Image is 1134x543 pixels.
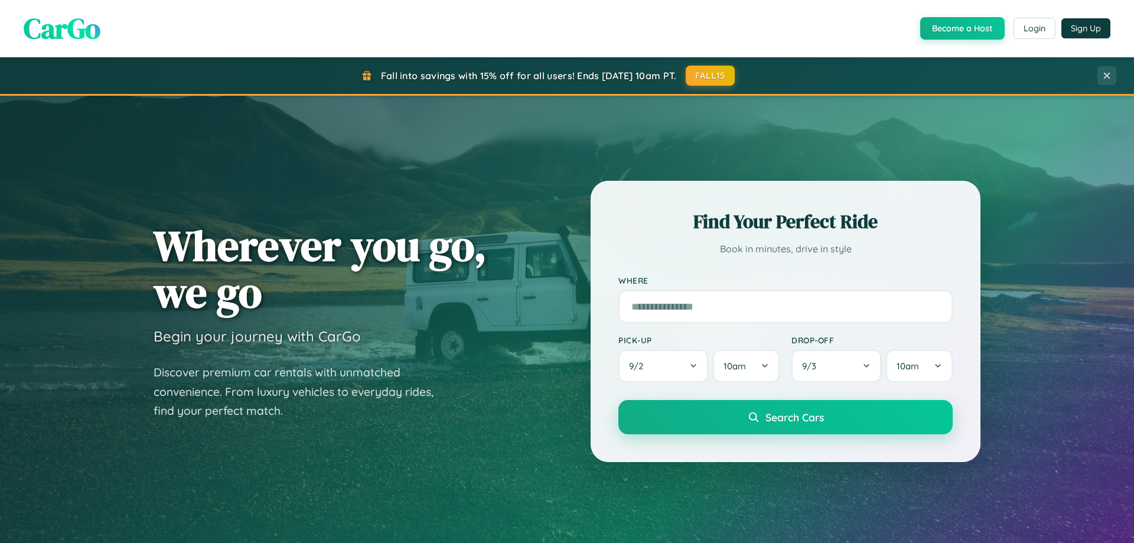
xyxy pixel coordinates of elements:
[791,350,881,382] button: 9/3
[686,66,735,86] button: FALL15
[618,275,953,285] label: Where
[618,240,953,258] p: Book in minutes, drive in style
[154,327,361,345] h3: Begin your journey with CarGo
[618,209,953,235] h2: Find Your Perfect Ride
[381,70,677,82] span: Fall into savings with 15% off for all users! Ends [DATE] 10am PT.
[1061,18,1110,38] button: Sign Up
[618,400,953,434] button: Search Cars
[791,335,953,345] label: Drop-off
[24,9,100,48] span: CarGo
[154,363,449,421] p: Discover premium car rentals with unmatched convenience. From luxury vehicles to everyday rides, ...
[724,360,746,372] span: 10am
[154,222,487,316] h1: Wherever you go, we go
[886,350,953,382] button: 10am
[629,360,649,372] span: 9 / 2
[713,350,780,382] button: 10am
[1014,18,1055,39] button: Login
[618,350,708,382] button: 9/2
[802,360,822,372] span: 9 / 3
[920,17,1005,40] button: Become a Host
[897,360,919,372] span: 10am
[765,411,824,424] span: Search Cars
[618,335,780,345] label: Pick-up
